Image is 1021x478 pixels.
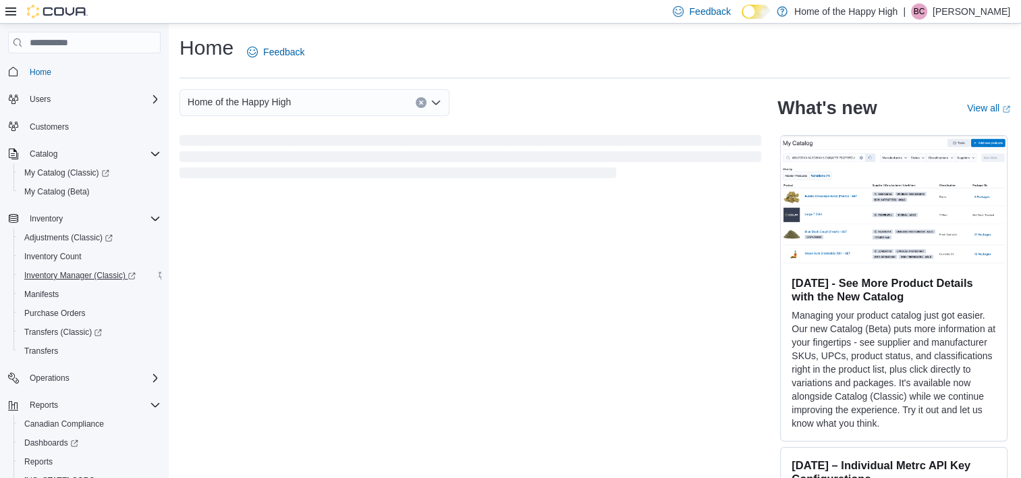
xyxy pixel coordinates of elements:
[24,91,161,107] span: Users
[19,248,161,265] span: Inventory Count
[19,286,161,302] span: Manifests
[24,186,90,197] span: My Catalog (Beta)
[24,419,104,429] span: Canadian Compliance
[19,305,91,321] a: Purchase Orders
[13,228,166,247] a: Adjustments (Classic)
[3,369,166,388] button: Operations
[24,146,63,162] button: Catalog
[30,94,51,105] span: Users
[24,370,161,386] span: Operations
[13,415,166,433] button: Canadian Compliance
[24,251,82,262] span: Inventory Count
[13,163,166,182] a: My Catalog (Classic)
[188,94,291,110] span: Home of the Happy High
[3,61,166,81] button: Home
[24,119,74,135] a: Customers
[13,323,166,342] a: Transfers (Classic)
[19,435,84,451] a: Dashboards
[19,230,118,246] a: Adjustments (Classic)
[242,38,310,65] a: Feedback
[24,289,59,300] span: Manifests
[24,211,68,227] button: Inventory
[19,343,161,359] span: Transfers
[3,209,166,228] button: Inventory
[19,286,64,302] a: Manifests
[792,309,996,430] p: Managing your product catalog just got easier. Our new Catalog (Beta) puts more information at yo...
[1002,105,1010,113] svg: External link
[24,346,58,356] span: Transfers
[792,276,996,303] h3: [DATE] - See More Product Details with the New Catalog
[3,396,166,415] button: Reports
[431,97,441,108] button: Open list of options
[24,232,113,243] span: Adjustments (Classic)
[30,373,70,383] span: Operations
[19,165,115,181] a: My Catalog (Classic)
[903,3,906,20] p: |
[19,267,141,284] a: Inventory Manager (Classic)
[19,267,161,284] span: Inventory Manager (Classic)
[19,416,161,432] span: Canadian Compliance
[777,97,877,119] h2: What's new
[13,182,166,201] button: My Catalog (Beta)
[24,63,161,80] span: Home
[13,285,166,304] button: Manifests
[19,324,161,340] span: Transfers (Classic)
[27,5,88,18] img: Cova
[19,165,161,181] span: My Catalog (Classic)
[794,3,898,20] p: Home of the Happy High
[19,435,161,451] span: Dashboards
[19,416,109,432] a: Canadian Compliance
[13,433,166,452] a: Dashboards
[19,184,95,200] a: My Catalog (Beta)
[24,270,136,281] span: Inventory Manager (Classic)
[13,266,166,285] a: Inventory Manager (Classic)
[24,118,161,135] span: Customers
[24,146,161,162] span: Catalog
[19,324,107,340] a: Transfers (Classic)
[30,213,63,224] span: Inventory
[19,305,161,321] span: Purchase Orders
[742,5,770,19] input: Dark Mode
[19,343,63,359] a: Transfers
[3,144,166,163] button: Catalog
[24,397,161,413] span: Reports
[19,248,87,265] a: Inventory Count
[24,167,109,178] span: My Catalog (Classic)
[180,34,233,61] h1: Home
[19,454,161,470] span: Reports
[19,230,161,246] span: Adjustments (Classic)
[3,90,166,109] button: Users
[24,64,57,80] a: Home
[263,45,304,59] span: Feedback
[24,397,63,413] button: Reports
[416,97,426,108] button: Clear input
[180,138,761,181] span: Loading
[689,5,730,18] span: Feedback
[24,370,75,386] button: Operations
[30,67,51,78] span: Home
[13,452,166,471] button: Reports
[19,454,58,470] a: Reports
[13,247,166,266] button: Inventory Count
[24,327,102,338] span: Transfers (Classic)
[30,122,69,132] span: Customers
[911,3,927,20] div: Bryanne Cooper
[933,3,1010,20] p: [PERSON_NAME]
[30,400,58,410] span: Reports
[3,117,166,136] button: Customers
[24,211,161,227] span: Inventory
[24,437,78,448] span: Dashboards
[30,149,57,159] span: Catalog
[13,304,166,323] button: Purchase Orders
[967,103,1010,113] a: View allExternal link
[24,456,53,467] span: Reports
[19,184,161,200] span: My Catalog (Beta)
[914,3,925,20] span: BC
[24,308,86,319] span: Purchase Orders
[13,342,166,361] button: Transfers
[24,91,56,107] button: Users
